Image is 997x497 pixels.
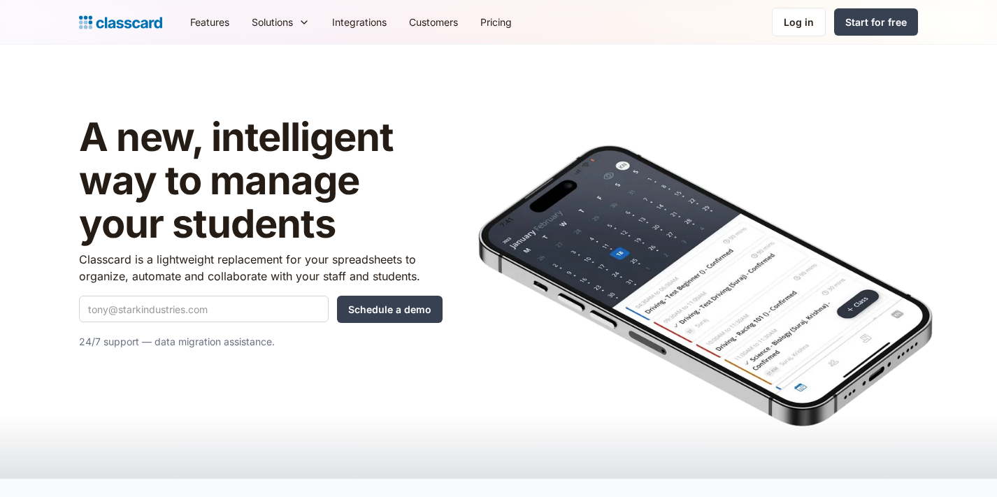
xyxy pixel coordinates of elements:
input: tony@starkindustries.com [79,296,329,322]
input: Schedule a demo [337,296,443,323]
a: Customers [398,6,469,38]
a: Pricing [469,6,523,38]
div: Log in [784,15,814,29]
a: Log in [772,8,826,36]
a: home [79,13,162,32]
a: Features [179,6,241,38]
p: 24/7 support — data migration assistance. [79,333,443,350]
div: Solutions [241,6,321,38]
div: Solutions [252,15,293,29]
p: Classcard is a lightweight replacement for your spreadsheets to organize, automate and collaborat... [79,251,443,284]
h1: A new, intelligent way to manage your students [79,116,443,245]
form: Quick Demo Form [79,296,443,323]
div: Start for free [845,15,907,29]
a: Integrations [321,6,398,38]
a: Start for free [834,8,918,36]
